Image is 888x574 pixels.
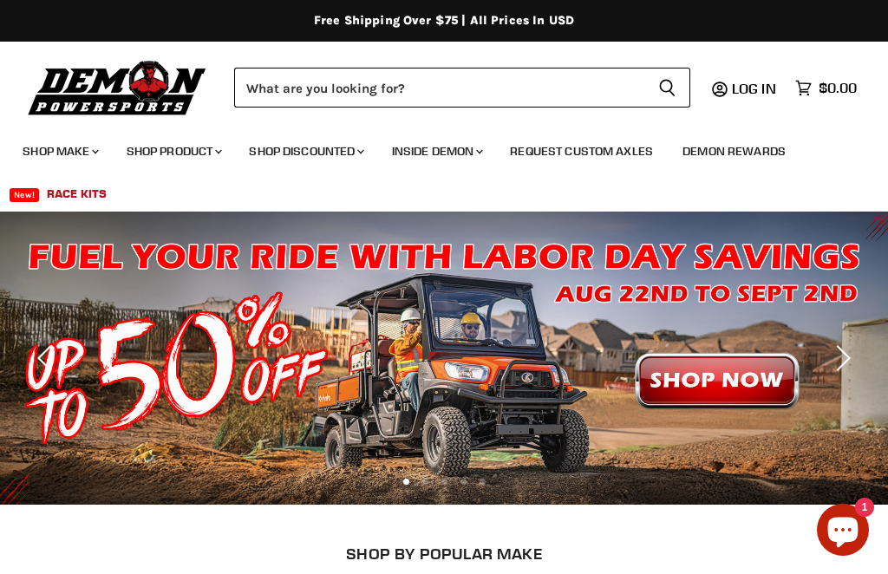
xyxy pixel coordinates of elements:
[823,341,858,375] button: Next
[441,479,447,485] li: Page dot 3
[480,479,486,485] li: Page dot 5
[497,134,666,169] a: Request Custom Axles
[30,341,65,375] button: Previous
[422,479,428,485] li: Page dot 2
[236,134,375,169] a: Shop Discounted
[23,56,212,118] img: Demon Powersports
[787,75,865,101] a: $0.00
[10,134,109,169] a: Shop Make
[460,479,467,485] li: Page dot 4
[669,134,799,169] a: Demon Rewards
[22,545,867,563] h2: SHOP BY POPULAR MAKE
[724,81,787,96] a: Log in
[732,80,776,97] span: Log in
[819,80,857,96] span: $0.00
[34,176,120,212] a: Race Kits
[10,188,39,202] span: New!
[403,479,409,485] li: Page dot 1
[10,127,852,212] ul: Main menu
[812,504,874,560] inbox-online-store-chat: Shopify online store chat
[234,68,690,108] form: Product
[234,68,644,108] input: Search
[644,68,690,108] button: Search
[114,134,233,169] a: Shop Product
[379,134,494,169] a: Inside Demon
